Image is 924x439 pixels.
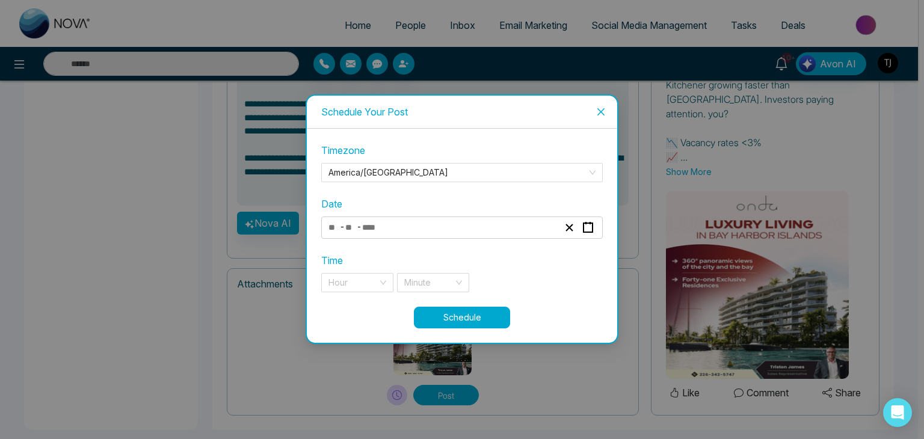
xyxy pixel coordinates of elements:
div: Schedule Your Post [321,105,603,118]
span: America/Toronto [328,164,596,182]
label: Time [321,254,343,269]
label: Timezone [321,143,603,158]
span: - [357,220,362,235]
button: Schedule [414,307,510,329]
button: Close [585,96,617,128]
span: - [340,220,345,235]
span: close [596,107,606,117]
label: Date [321,197,603,212]
div: Open Intercom Messenger [883,398,912,427]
